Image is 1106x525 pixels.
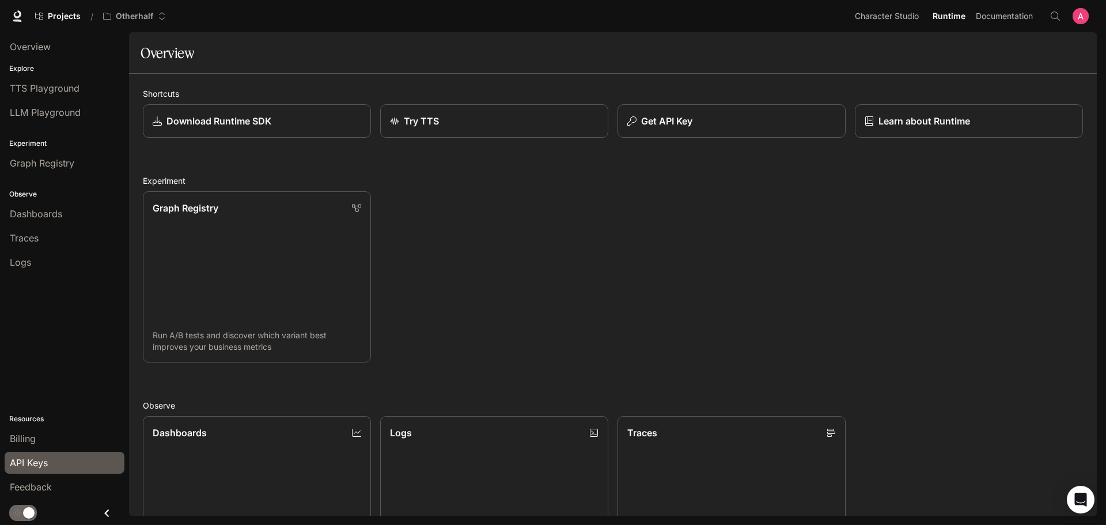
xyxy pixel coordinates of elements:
[641,114,692,128] p: Get API Key
[1069,5,1092,28] button: User avatar
[166,114,271,128] p: Download Runtime SDK
[143,191,371,362] a: Graph RegistryRun A/B tests and discover which variant best improves your business metrics
[143,175,1083,187] h2: Experiment
[153,330,361,353] p: Run A/B tests and discover which variant best improves your business metrics
[48,12,81,21] span: Projects
[855,104,1083,138] a: Learn about Runtime
[933,9,965,24] span: Runtime
[143,104,371,138] a: Download Runtime SDK
[153,201,218,215] p: Graph Registry
[143,399,1083,411] h2: Observe
[380,104,608,138] a: Try TTS
[855,9,919,24] span: Character Studio
[1067,486,1094,513] div: Open Intercom Messenger
[1044,5,1067,28] button: Open Command Menu
[404,114,439,128] p: Try TTS
[30,5,86,28] a: Go to projects
[928,5,970,28] a: Runtime
[141,41,194,65] h1: Overview
[98,5,171,28] button: Open workspace menu
[976,9,1033,24] span: Documentation
[143,88,1083,100] h2: Shortcuts
[1073,8,1089,24] img: User avatar
[878,114,970,128] p: Learn about Runtime
[627,426,657,440] p: Traces
[116,12,153,21] p: Otherhalf
[153,426,207,440] p: Dashboards
[618,104,846,138] button: Get API Key
[971,5,1041,28] a: Documentation
[390,426,412,440] p: Logs
[86,10,98,22] div: /
[850,5,927,28] a: Character Studio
